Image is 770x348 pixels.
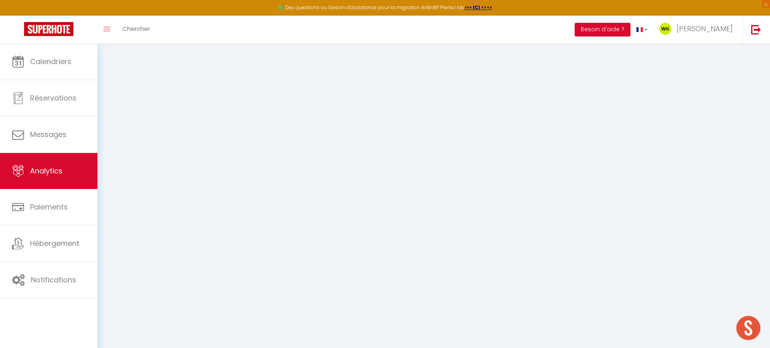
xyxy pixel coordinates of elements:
button: Besoin d'aide ? [575,23,630,36]
a: ... [PERSON_NAME] [653,16,743,44]
img: ... [659,23,671,35]
span: Messages [30,129,67,139]
a: Chercher [116,16,156,44]
span: Analytics [30,166,63,176]
span: Notifications [31,275,76,285]
a: >>> ICI <<<< [464,4,492,11]
img: Super Booking [24,22,73,36]
span: Hébergement [30,238,79,248]
span: Calendriers [30,56,71,66]
span: Paiements [30,202,68,212]
div: Ouvrir le chat [736,316,760,340]
span: Réservations [30,93,77,103]
span: [PERSON_NAME] [677,24,733,34]
img: logout [751,24,761,34]
span: Chercher [122,24,150,33]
